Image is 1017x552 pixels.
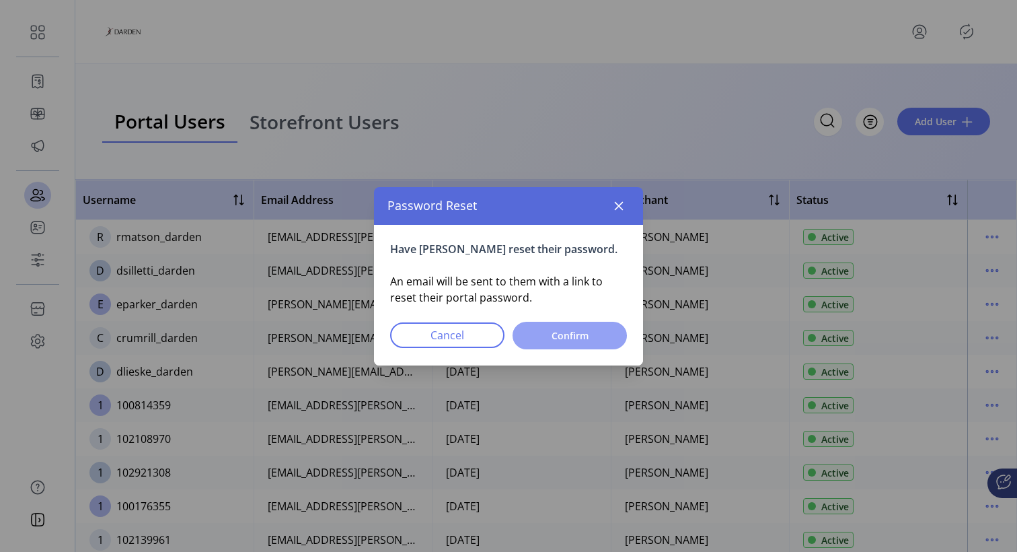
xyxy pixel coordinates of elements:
button: Confirm [513,322,627,349]
p: An email will be sent to them with a link to reset their portal password. [390,273,627,306]
span: Confirm [530,329,609,343]
span: Password Reset [387,197,477,215]
p: Have [PERSON_NAME] reset their password. [390,241,627,257]
span: Cancel [408,327,487,343]
button: Cancel [390,322,504,348]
